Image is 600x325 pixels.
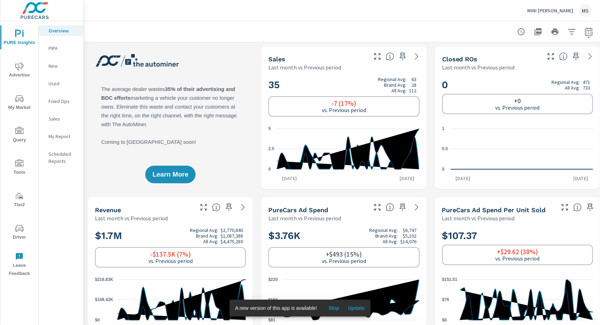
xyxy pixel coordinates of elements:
span: Save this to your personalized report [585,202,596,213]
span: Total cost of media for all PureCars channels for the selected dealership group over the selected... [386,203,394,211]
p: New [49,62,78,69]
button: Make Fullscreen [198,202,209,213]
span: Tools [2,159,36,177]
p: Regional Avg: [369,227,398,233]
span: Number of vehicles sold by the dealership over the selected date range. [Source: This data is sou... [386,52,394,61]
span: Driver [2,224,36,241]
span: Advertise [2,62,36,79]
button: Apply Filters [565,25,579,39]
button: Make Fullscreen [545,51,556,62]
p: $1,087,388 [221,233,243,239]
p: Last month vs Previous period [442,214,515,222]
div: Sales [39,114,83,124]
div: Fixed Ops [39,96,83,106]
p: 733 [583,85,590,91]
h2: $1.7M [95,227,246,244]
p: $5,102 [403,233,417,239]
text: 5 [268,126,271,131]
a: See more details in report [585,51,596,62]
p: Regional Avg: [190,227,218,233]
text: $0 [95,318,100,323]
p: Fixed Ops [49,98,78,105]
button: Skip [323,302,345,314]
h5: Revenue [95,206,121,214]
h6: -$137.5K (7%) [150,251,191,258]
p: PIPA [49,45,78,52]
div: My Report [39,131,83,142]
p: vs. Previous period [495,104,540,111]
p: Last month vs Previous period [95,214,168,222]
p: All Avg: [391,88,407,93]
span: My Market [2,94,36,112]
p: [DATE] [395,175,420,182]
text: $216.83K [95,277,113,282]
h2: $107.37 [442,229,593,242]
div: PIPA [39,43,83,54]
p: vs. Previous period [322,258,366,264]
h6: +$29.62 (38%) [497,248,538,255]
p: My Report [49,133,78,140]
a: See more details in report [411,51,422,62]
span: Average cost of advertising per each vehicle sold at the dealer over the selected date range. The... [573,203,582,211]
p: All Avg: [203,239,218,244]
div: Scheduled Reports [39,149,83,166]
div: MS [579,4,592,17]
p: $6,747 [403,227,417,233]
p: [DATE] [451,175,475,182]
h6: +$493 (15%) [326,251,362,258]
text: 1 [442,126,445,131]
span: Save this to your personalized report [397,202,408,213]
h6: +0 [514,97,521,104]
span: Total sales revenue over the selected date range. [Source: This data is sourced from the dealer’s... [212,203,221,211]
button: Select Date Range [582,25,596,39]
p: Last month vs Previous period [442,63,515,72]
span: Save this to your personalized report [223,202,235,213]
p: Last month vs Previous period [268,63,341,72]
span: Save this to your personalized report [397,51,408,62]
p: Last month vs Previous period [268,214,341,222]
p: [DATE] [277,175,302,182]
text: $150 [268,298,278,302]
p: Brand Avg: [196,233,218,239]
h5: Sales [268,55,285,63]
span: PURE Insights [2,30,36,47]
div: nav menu [0,21,38,281]
text: 0 [442,167,445,172]
button: Learn More [145,166,195,183]
p: Brand Avg: [384,82,407,88]
span: Query [2,127,36,144]
button: "Export Report to PDF" [531,25,545,39]
h2: 0 [442,79,593,91]
h5: PureCars Ad Spend [268,206,328,214]
span: Skip [325,305,342,311]
p: 471 [583,79,590,85]
p: Regional Avg: [378,76,407,82]
p: All Avg: [383,239,398,244]
p: 28 [412,82,417,88]
p: Overview [49,27,78,34]
p: $2,770,840 [221,227,243,233]
div: Overview [39,25,83,36]
p: 63 [412,76,417,82]
div: New [39,61,83,71]
span: A new version of this app is available! [235,305,317,311]
p: [DATE] [568,175,593,182]
h5: Closed ROs [442,55,478,63]
span: Learn More [152,171,188,178]
a: See more details in report [237,202,249,213]
p: $4,475,280 [221,239,243,244]
button: Print Report [548,25,562,39]
text: $76 [442,297,449,302]
p: Regional Avg: [551,79,580,85]
p: Sales [49,115,78,122]
span: Leave Feedback [2,252,36,278]
span: Update [348,305,365,311]
p: All Avg: [565,85,580,91]
p: vs. Previous period [148,258,193,264]
p: Scheduled Reports [49,151,78,165]
text: $108.42K [95,298,113,302]
h6: -7 (17%) [331,100,356,107]
p: $14,076 [401,239,417,244]
p: Brand Avg: [375,233,398,239]
p: MINI [PERSON_NAME] [527,7,573,14]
